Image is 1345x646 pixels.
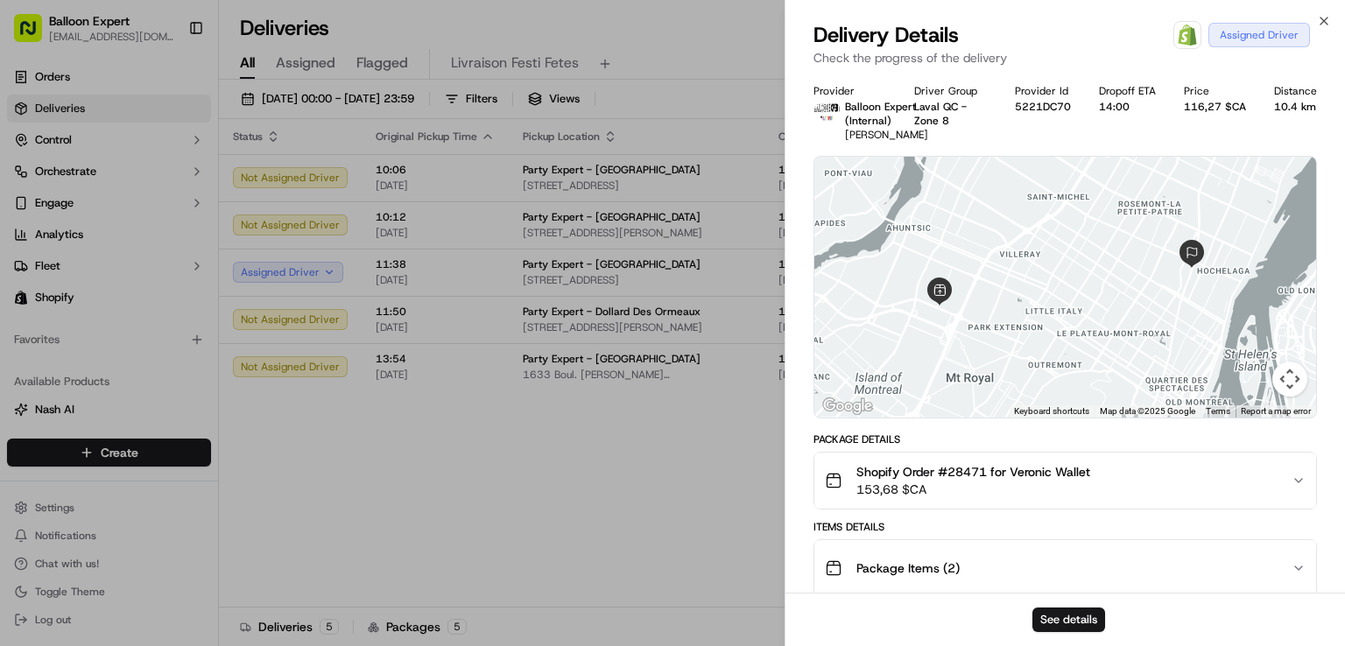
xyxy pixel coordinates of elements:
[60,185,222,199] div: We're available if you need us!
[123,296,212,310] a: Powered byPylon
[813,100,842,128] img: profile_balloonexpert_internal.png
[1206,406,1230,416] a: Terms (opens in new tab)
[845,128,928,142] span: [PERSON_NAME]
[165,254,281,271] span: API Documentation
[1032,607,1105,632] button: See details
[298,172,319,193] button: Start new chat
[845,100,928,128] p: Balloon Expert (Internal)
[814,540,1316,596] button: Package Items (2)
[813,21,959,49] span: Delivery Details
[1015,100,1071,114] button: 5221DC70
[174,297,212,310] span: Pylon
[46,113,315,131] input: Got a question? Start typing here...
[1272,362,1307,397] button: Map camera controls
[1184,84,1246,98] div: Price
[60,167,287,185] div: Start new chat
[856,481,1090,498] span: 153,68 $CA
[1184,100,1246,114] div: 116,27 $CA
[141,247,288,278] a: 💻API Documentation
[18,256,32,270] div: 📗
[1099,100,1156,114] div: 14:00
[1241,406,1311,416] a: Report a map error
[814,453,1316,509] button: Shopify Order #28471 for Veronic Wallet153,68 $CA
[813,49,1317,67] p: Check the progress of the delivery
[813,84,886,98] div: Provider
[1100,406,1195,416] span: Map data ©2025 Google
[914,100,987,128] div: Laval QC - Zone 8
[1099,84,1156,98] div: Dropoff ETA
[1015,84,1071,98] div: Provider Id
[1274,84,1317,98] div: Distance
[1014,405,1089,418] button: Keyboard shortcuts
[18,18,53,53] img: Nash
[1173,21,1201,49] a: Shopify
[856,559,960,577] span: Package Items ( 2 )
[148,256,162,270] div: 💻
[856,463,1090,481] span: Shopify Order #28471 for Veronic Wallet
[18,167,49,199] img: 1736555255976-a54dd68f-1ca7-489b-9aae-adbdc363a1c4
[18,70,319,98] p: Welcome 👋
[1177,25,1198,46] img: Shopify
[813,520,1317,534] div: Items Details
[819,395,877,418] img: Google
[35,254,134,271] span: Knowledge Base
[1274,100,1317,114] div: 10.4 km
[813,432,1317,446] div: Package Details
[914,84,987,98] div: Driver Group
[819,395,877,418] a: Open this area in Google Maps (opens a new window)
[11,247,141,278] a: 📗Knowledge Base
